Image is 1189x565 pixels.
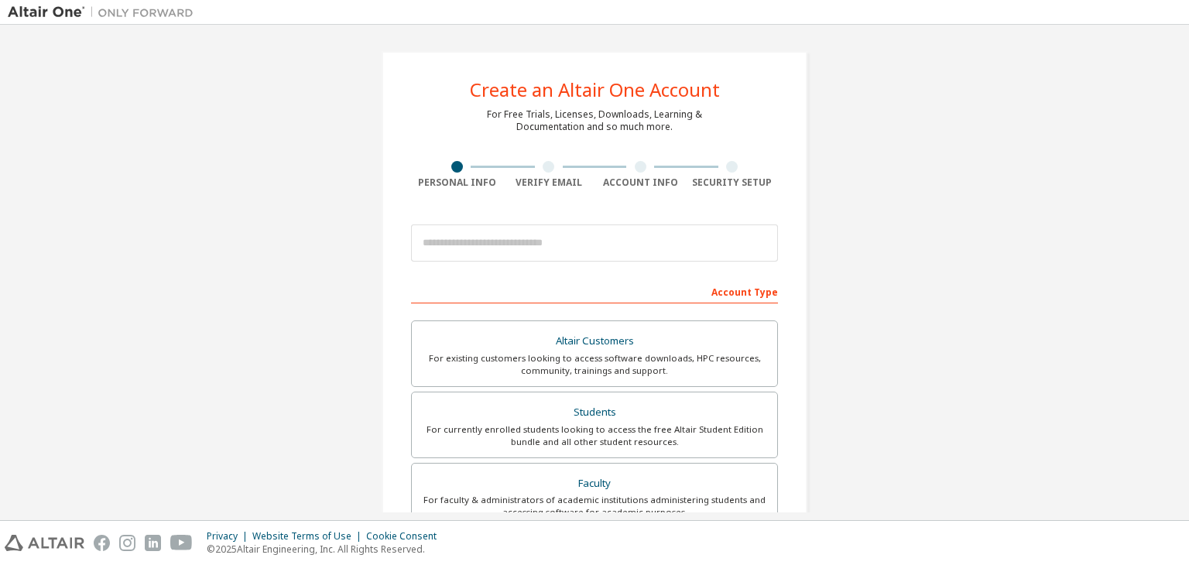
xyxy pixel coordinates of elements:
div: Account Info [594,176,687,189]
img: instagram.svg [119,535,135,551]
div: Website Terms of Use [252,530,366,543]
div: Create an Altair One Account [470,80,720,99]
img: youtube.svg [170,535,193,551]
div: Verify Email [503,176,595,189]
div: For existing customers looking to access software downloads, HPC resources, community, trainings ... [421,352,768,377]
div: Personal Info [411,176,503,189]
p: © 2025 Altair Engineering, Inc. All Rights Reserved. [207,543,446,556]
div: Privacy [207,530,252,543]
div: Account Type [411,279,778,303]
div: For faculty & administrators of academic institutions administering students and accessing softwa... [421,494,768,519]
div: Faculty [421,473,768,495]
img: linkedin.svg [145,535,161,551]
div: Altair Customers [421,330,768,352]
img: Altair One [8,5,201,20]
div: Cookie Consent [366,530,446,543]
div: Security Setup [687,176,779,189]
img: altair_logo.svg [5,535,84,551]
img: facebook.svg [94,535,110,551]
div: Students [421,402,768,423]
div: For currently enrolled students looking to access the free Altair Student Edition bundle and all ... [421,423,768,448]
div: For Free Trials, Licenses, Downloads, Learning & Documentation and so much more. [487,108,702,133]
